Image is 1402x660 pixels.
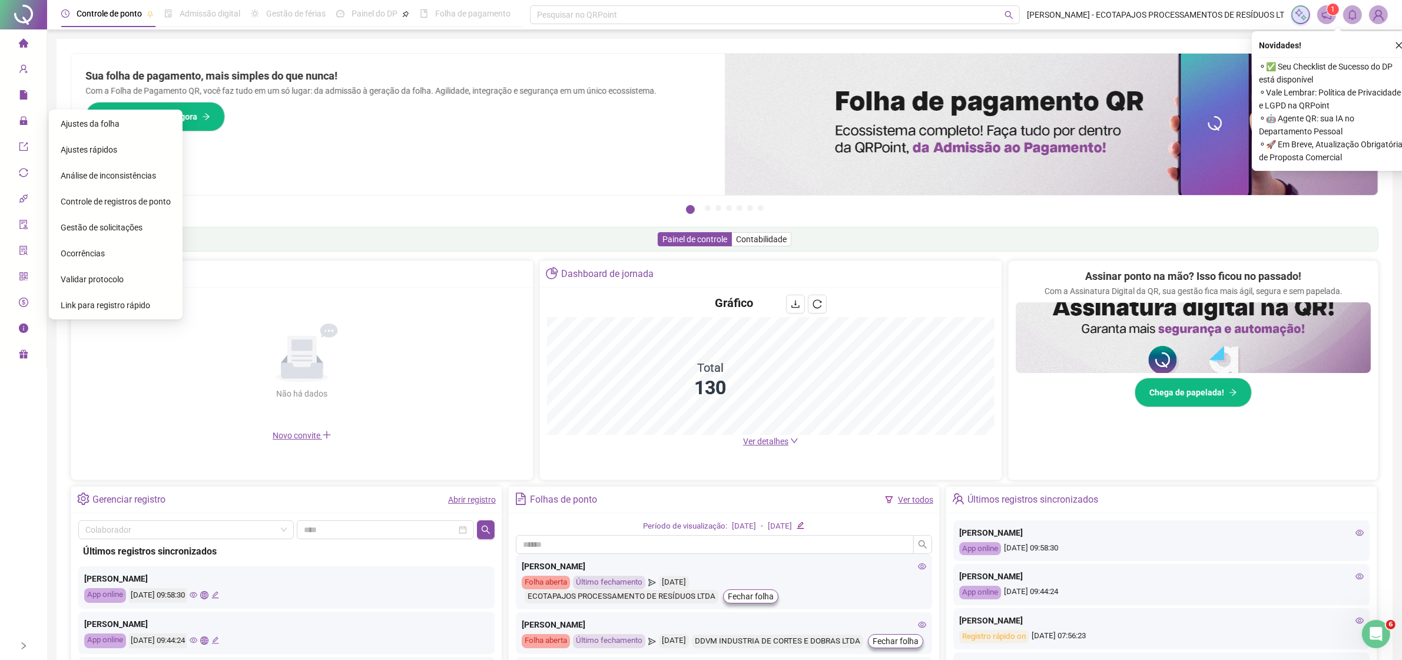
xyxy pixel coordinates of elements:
span: file-done [164,9,173,18]
span: Fechar folha [873,635,919,648]
div: - [761,520,763,533]
div: [PERSON_NAME] [522,560,926,573]
span: eye [1355,616,1364,625]
span: info-circle [19,318,28,342]
span: sync [19,163,28,186]
span: eye [1355,572,1364,580]
span: download [791,299,800,309]
span: team [952,493,965,505]
div: Período de visualização: [643,520,727,533]
span: sun [251,9,259,18]
div: App online [84,633,126,648]
div: [DATE] 09:58:30 [959,542,1364,556]
div: [PERSON_NAME] [959,526,1364,539]
span: book [420,9,428,18]
span: search [918,540,927,549]
button: Fechar folha [868,634,923,648]
span: Gestão de férias [266,9,326,18]
button: 7 [758,205,764,211]
span: eye [190,591,197,599]
img: sparkle-icon.fc2bf0ac1784a2077858766a79e2daf3.svg [1294,8,1307,21]
button: 1 [686,205,695,214]
div: Folha aberta [522,576,570,589]
a: Ver detalhes down [743,437,798,446]
div: Últimos registros sincronizados [83,544,490,559]
div: [PERSON_NAME] [959,614,1364,627]
div: Último fechamento [573,576,645,589]
span: home [19,33,28,57]
span: file-text [515,493,527,505]
div: [DATE] [659,634,689,648]
span: dashboard [336,9,344,18]
span: user-add [19,59,28,82]
span: gift [19,344,28,368]
span: right [19,642,28,650]
button: Fechar folha [723,589,778,603]
div: [DATE] 07:56:23 [959,630,1364,643]
span: bell [1347,9,1358,20]
span: Chega de papelada! [1149,386,1224,399]
div: [PERSON_NAME] [522,618,926,631]
span: Link para registro rápido [61,301,150,310]
h4: Gráfico [715,295,754,311]
button: 2 [705,205,711,211]
img: banner%2F8d14a306-6205-4263-8e5b-06e9a85ad873.png [725,54,1378,195]
span: audit [19,214,28,238]
div: [DATE] [732,520,756,533]
a: Ver todos [898,495,933,504]
span: Gestão de solicitações [61,223,142,232]
span: Contabilidade [736,235,787,244]
span: pushpin [402,11,409,18]
button: 3 [715,205,721,211]
span: arrow-right [1229,388,1237,397]
iframe: Intercom live chat [1362,620,1390,648]
img: banner%2F02c71560-61a6-44d4-94b9-c8ab97240462.png [1016,302,1371,373]
span: lock [19,111,28,134]
span: Controle de registros de ponto [61,197,171,206]
div: ECOTAPAJOS PROCESSAMENTO DE RESÍDUOS LTDA [525,590,718,603]
span: send [648,576,656,589]
span: notification [1321,9,1332,20]
span: Ocorrências [61,249,105,258]
button: Chega de papelada! [1135,378,1252,407]
div: DDVM INDUSTRIA DE CORTES E DOBRAS LTDA [692,635,863,648]
div: [DATE] [768,520,792,533]
span: api [19,189,28,212]
span: eye [190,636,197,644]
span: Painel do DP [352,9,397,18]
span: pie-chart [546,267,558,279]
span: Ver detalhes [743,437,788,446]
span: Novo convite [273,431,332,440]
div: [PERSON_NAME] [84,618,489,631]
span: search [481,525,490,534]
div: [PERSON_NAME] [959,570,1364,583]
div: App online [84,588,126,603]
sup: 1 [1327,4,1339,15]
div: Não há dados [248,387,356,400]
span: Folha de pagamento [435,9,511,18]
div: [DATE] 09:58:30 [129,588,187,603]
span: Ajustes rápidos [61,145,117,154]
div: Gerenciar registro [92,490,165,510]
span: Fechar folha [728,590,774,603]
div: App online [959,586,1001,599]
div: Último fechamento [573,634,645,648]
p: Com a Folha de Pagamento QR, você faz tudo em um só lugar: da admissão à geração da folha. Agilid... [85,84,711,97]
span: search [1005,11,1013,19]
h2: Assinar ponto na mão? Isso ficou no passado! [1085,268,1301,285]
span: pushpin [147,11,154,18]
div: Últimos registros sincronizados [967,490,1098,510]
span: solution [19,240,28,264]
span: Admissão digital [180,9,240,18]
span: global [200,591,208,599]
div: [PERSON_NAME] [84,572,489,585]
span: Novidades ! [1259,39,1301,52]
div: [DATE] [659,576,689,589]
img: 81269 [1370,6,1387,24]
span: Controle de ponto [77,9,142,18]
div: Folhas de ponto [530,490,597,510]
div: Registro rápido on [959,630,1029,643]
span: down [790,437,798,445]
span: edit [211,636,219,644]
h2: Sua folha de pagamento, mais simples do que nunca! [85,68,711,84]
